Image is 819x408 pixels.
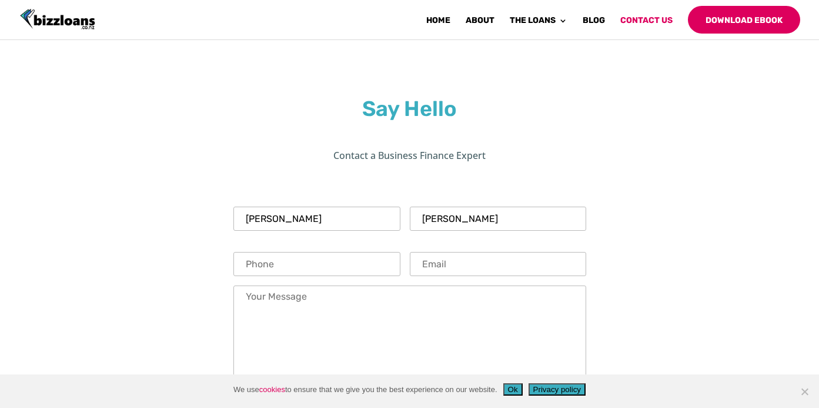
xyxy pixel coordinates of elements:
[233,147,586,164] p: Contact a Business Finance Expert
[410,207,586,231] input: Last Name
[233,384,497,396] span: We use to ensure that we give you the best experience on our website.
[92,94,727,130] h3: Say Hello
[233,207,400,231] input: First Name
[410,252,586,276] input: Email
[688,6,800,34] a: Download Ebook
[798,386,810,397] span: No
[233,252,400,276] input: Phone
[259,385,285,394] a: cookies
[583,16,605,34] a: Blog
[503,383,523,396] button: Ok
[510,16,567,34] a: The Loans
[466,16,494,34] a: About
[620,16,673,34] a: Contact Us
[20,9,95,30] img: Bizzloans New Zealand
[426,16,450,34] a: Home
[529,383,586,396] button: Privacy policy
